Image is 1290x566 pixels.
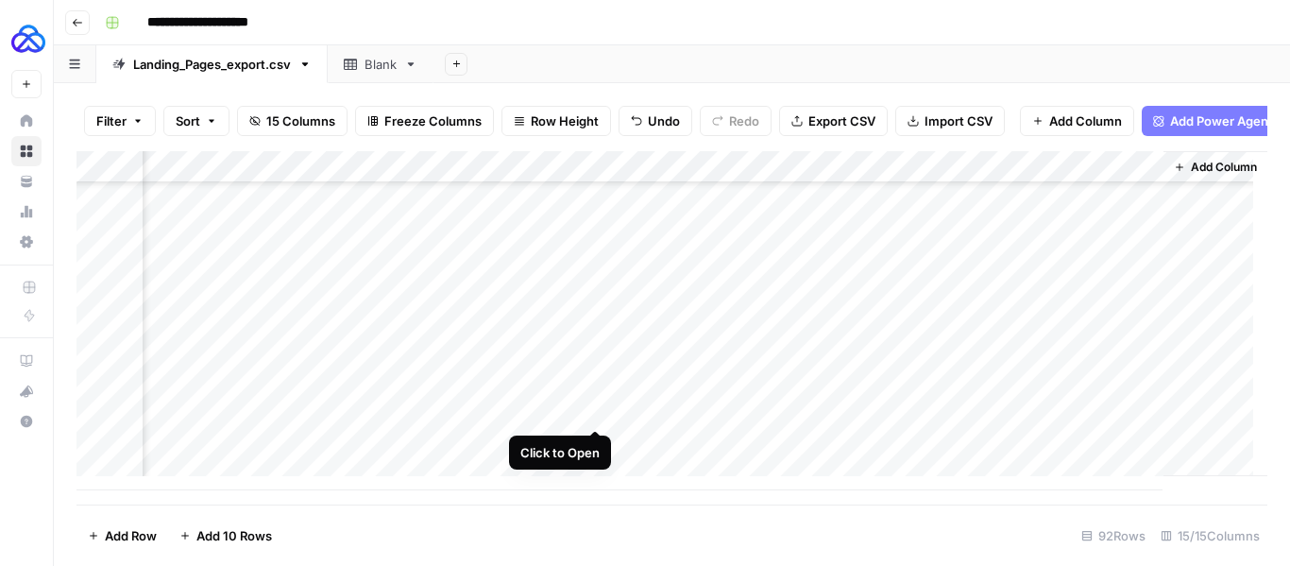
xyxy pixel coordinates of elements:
button: 15 Columns [237,106,348,136]
a: AirOps Academy [11,346,42,376]
div: Blank [365,55,397,74]
a: Home [11,106,42,136]
span: Export CSV [808,111,875,130]
button: Redo [700,106,772,136]
button: Help + Support [11,406,42,437]
span: Redo [729,111,759,130]
a: Usage [11,197,42,227]
div: Click to Open [520,443,600,462]
a: Blank [328,45,433,83]
span: Row Height [531,111,599,130]
span: Freeze Columns [384,111,482,130]
span: Add Power Agent [1170,111,1273,130]
span: Add Column [1049,111,1122,130]
button: Add 10 Rows [168,521,283,551]
button: Filter [84,106,156,136]
button: Add Row [76,521,168,551]
a: Settings [11,227,42,257]
div: 92 Rows [1074,521,1153,551]
span: 15 Columns [266,111,335,130]
button: Undo [619,106,692,136]
button: Import CSV [895,106,1005,136]
button: Export CSV [779,106,888,136]
span: Filter [96,111,127,130]
button: Row Height [501,106,611,136]
div: What's new? [12,377,41,405]
a: Browse [11,136,42,166]
a: Your Data [11,166,42,197]
span: Add Row [105,526,157,545]
button: Workspace: AUQ [11,15,42,62]
span: Add 10 Rows [196,526,272,545]
button: Add Column [1166,155,1265,180]
button: What's new? [11,376,42,406]
span: Sort [176,111,200,130]
img: AUQ Logo [11,22,45,56]
div: Landing_Pages_export.csv [133,55,291,74]
button: Sort [163,106,229,136]
button: Add Power Agent [1142,106,1284,136]
a: Landing_Pages_export.csv [96,45,328,83]
span: Add Column [1191,159,1257,176]
span: Import CSV [925,111,993,130]
button: Freeze Columns [355,106,494,136]
div: 15/15 Columns [1153,521,1267,551]
span: Undo [648,111,680,130]
button: Add Column [1020,106,1134,136]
